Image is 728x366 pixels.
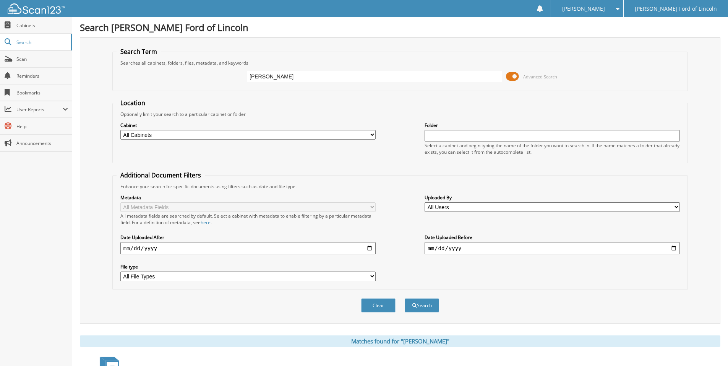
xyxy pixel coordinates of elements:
[120,122,376,129] label: Cabinet
[120,194,376,201] label: Metadata
[120,242,376,254] input: start
[425,234,680,241] label: Date Uploaded Before
[16,89,68,96] span: Bookmarks
[80,21,720,34] h1: Search [PERSON_NAME] Ford of Lincoln
[523,74,557,80] span: Advanced Search
[117,111,684,117] div: Optionally limit your search to a particular cabinet or folder
[425,142,680,155] div: Select a cabinet and begin typing the name of the folder you want to search in. If the name match...
[16,123,68,130] span: Help
[425,242,680,254] input: end
[201,219,211,226] a: here
[16,56,68,62] span: Scan
[562,7,605,11] span: [PERSON_NAME]
[117,171,205,179] legend: Additional Document Filters
[120,213,376,226] div: All metadata fields are searched by default. Select a cabinet with metadata to enable filtering b...
[117,47,161,56] legend: Search Term
[117,99,149,107] legend: Location
[425,122,680,129] label: Folder
[405,298,439,312] button: Search
[117,60,684,66] div: Searches all cabinets, folders, files, metadata, and keywords
[16,39,67,46] span: Search
[16,140,68,146] span: Announcements
[361,298,396,312] button: Clear
[117,183,684,190] div: Enhance your search for specific documents using filters such as date and file type.
[120,234,376,241] label: Date Uploaded After
[120,264,376,270] label: File type
[425,194,680,201] label: Uploaded By
[16,106,63,113] span: User Reports
[16,73,68,79] span: Reminders
[80,335,720,347] div: Matches found for "[PERSON_NAME]"
[16,22,68,29] span: Cabinets
[8,3,65,14] img: scan123-logo-white.svg
[635,7,717,11] span: [PERSON_NAME] Ford of Lincoln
